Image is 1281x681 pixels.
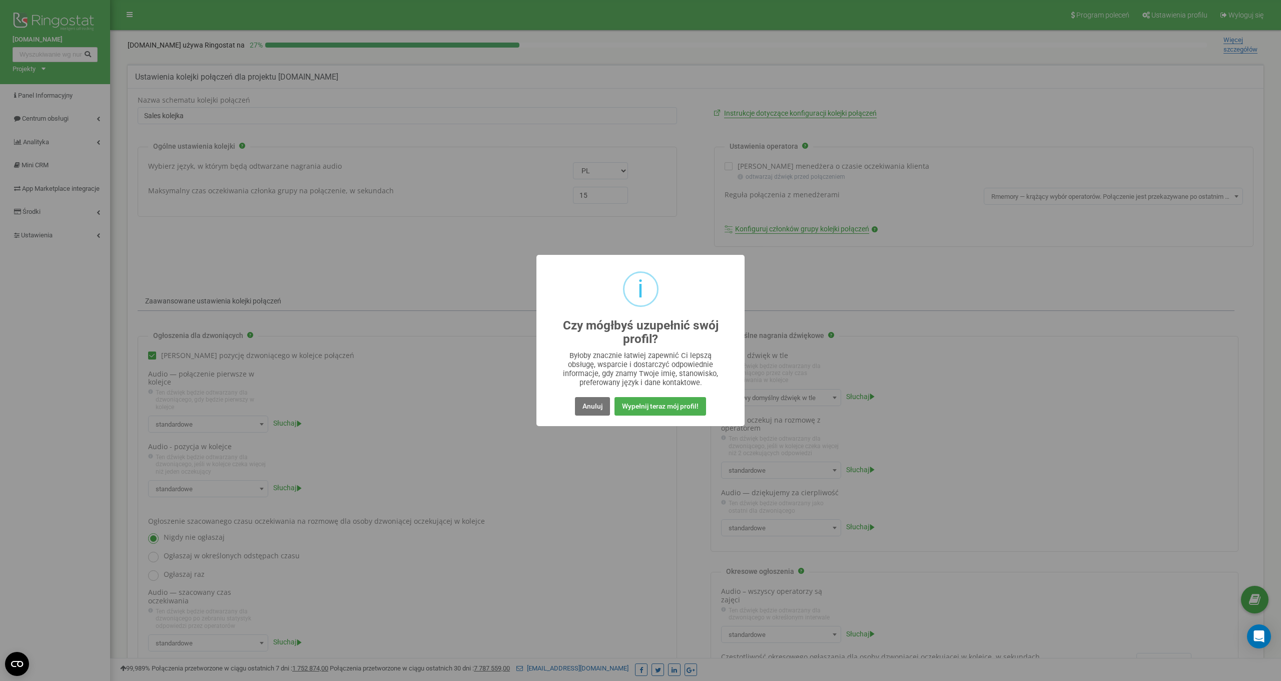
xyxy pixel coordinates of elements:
[5,652,29,676] button: Open CMP widget
[614,397,706,416] button: Wypełnij teraz mój profil!
[556,351,725,387] div: Byłoby znacznie łatwiej zapewnić Ci lepszą obsługę, wsparcie i dostarczyć odpowiednie informacje,...
[637,273,644,305] div: i
[1247,624,1271,648] div: Open Intercom Messenger
[556,319,725,346] h2: Czy mógłbyś uzupełnić swój profil?
[575,397,610,416] button: Anuluj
